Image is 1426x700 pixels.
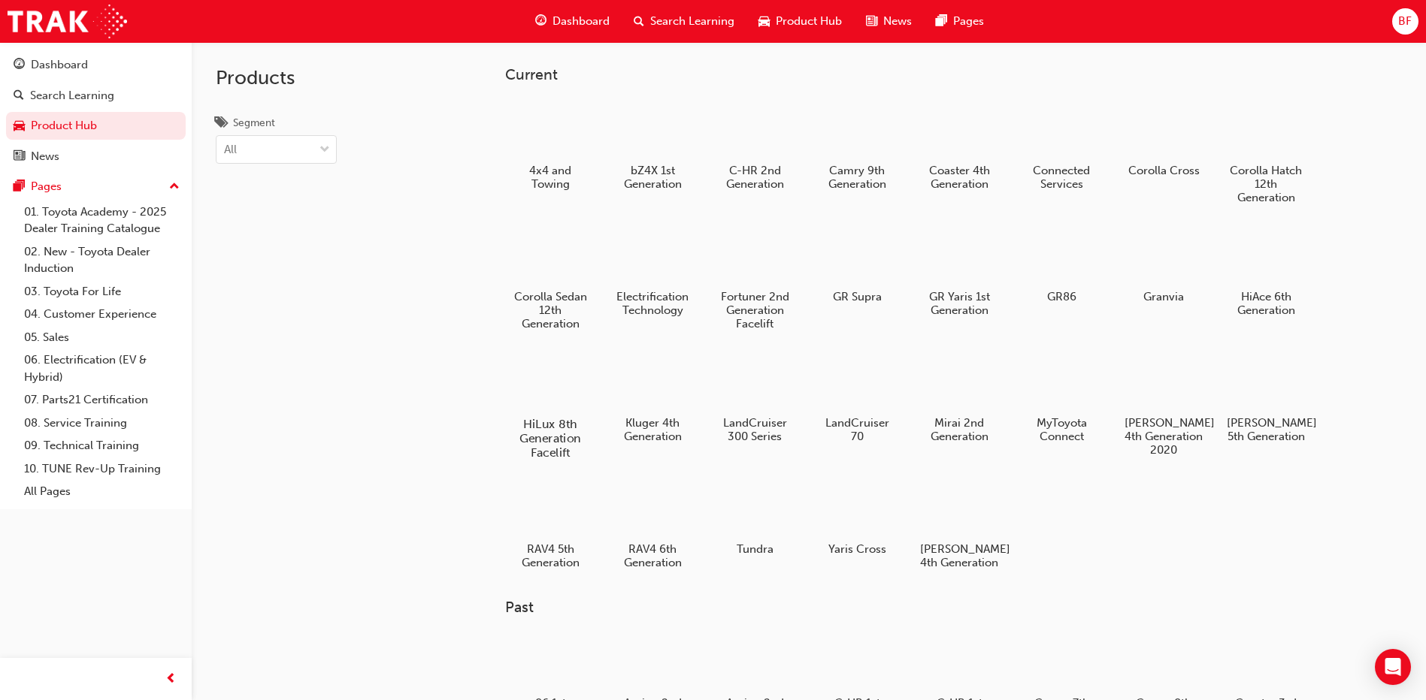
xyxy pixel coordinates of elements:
[18,434,186,457] a: 09. Technical Training
[710,222,800,336] a: Fortuner 2nd Generation Facelift
[511,290,590,330] h5: Corolla Sedan 12th Generation
[607,348,698,448] a: Kluger 4th Generation
[31,56,88,74] div: Dashboard
[1221,348,1311,448] a: [PERSON_NAME] 5th Generation
[18,280,186,303] a: 03. Toyota For Life
[1227,164,1306,204] h5: Corolla Hatch 12th Generation
[1227,416,1306,443] h5: [PERSON_NAME] 5th Generation
[818,290,897,303] h5: GR Supra
[710,474,800,561] a: Tundra
[818,164,897,191] h5: Camry 9th Generation
[6,48,186,173] button: DashboardSearch LearningProduct HubNews
[613,542,692,569] h5: RAV4 6th Generation
[607,95,698,196] a: bZ4X 1st Generation
[535,12,546,31] span: guage-icon
[6,143,186,170] a: News
[523,6,622,37] a: guage-iconDashboard
[6,51,186,79] a: Dashboard
[812,348,902,448] a: LandCruiser 70
[14,119,25,133] span: car-icon
[920,290,999,317] h5: GR Yaris 1st Generation
[914,474,1004,575] a: [PERSON_NAME] 4th Generation
[224,141,237,158] div: All
[216,117,227,131] span: tags-icon
[6,82,186,110] a: Search Learning
[650,13,734,30] span: Search Learning
[1016,348,1107,448] a: MyToyota Connect
[505,66,1359,83] h3: Current
[716,290,795,330] h5: Fortuner 2nd Generation Facelift
[866,12,877,31] span: news-icon
[511,164,590,191] h5: 4x4 and Towing
[169,177,180,197] span: up-icon
[165,670,177,689] span: prev-icon
[1392,8,1418,35] button: BF
[613,164,692,191] h5: bZ4X 1st Generation
[319,140,330,160] span: down-icon
[812,474,902,561] a: Yaris Cross
[1375,649,1411,685] div: Open Intercom Messenger
[18,348,186,388] a: 06. Electrification (EV & Hybrid)
[607,222,698,322] a: Electrification Technology
[18,240,186,280] a: 02. New - Toyota Dealer Induction
[613,416,692,443] h5: Kluger 4th Generation
[18,388,186,412] a: 07. Parts21 Certification
[1221,222,1311,322] a: HiAce 6th Generation
[953,13,984,30] span: Pages
[1016,95,1107,196] a: Connected Services
[1221,95,1311,210] a: Corolla Hatch 12th Generation
[1398,13,1412,30] span: BF
[6,112,186,140] a: Product Hub
[14,89,24,103] span: search-icon
[812,95,902,196] a: Camry 9th Generation
[634,12,644,31] span: search-icon
[505,222,595,336] a: Corolla Sedan 12th Generation
[920,416,999,443] h5: Mirai 2nd Generation
[14,150,25,164] span: news-icon
[14,59,25,72] span: guage-icon
[1125,164,1203,177] h5: Corolla Cross
[914,348,1004,448] a: Mirai 2nd Generation
[6,173,186,201] button: Pages
[758,12,770,31] span: car-icon
[776,13,842,30] span: Product Hub
[818,416,897,443] h5: LandCruiser 70
[511,542,590,569] h5: RAV4 5th Generation
[914,222,1004,322] a: GR Yaris 1st Generation
[710,95,800,196] a: C-HR 2nd Generation
[710,348,800,448] a: LandCruiser 300 Series
[233,116,275,131] div: Segment
[1016,222,1107,309] a: GR86
[1119,222,1209,309] a: Granvia
[883,13,912,30] span: News
[18,412,186,435] a: 08. Service Training
[613,290,692,317] h5: Electrification Technology
[716,542,795,556] h5: Tundra
[854,6,924,37] a: news-iconNews
[812,222,902,309] a: GR Supra
[505,474,595,575] a: RAV4 5th Generation
[14,180,25,194] span: pages-icon
[553,13,610,30] span: Dashboard
[924,6,996,37] a: pages-iconPages
[1119,348,1209,462] a: [PERSON_NAME] 4th Generation 2020
[505,348,595,462] a: HiLux 8th Generation Facelift
[1022,416,1101,443] h5: MyToyota Connect
[1119,95,1209,183] a: Corolla Cross
[1227,290,1306,317] h5: HiAce 6th Generation
[1125,290,1203,303] h5: Granvia
[18,326,186,349] a: 05. Sales
[18,303,186,326] a: 04. Customer Experience
[818,542,897,556] h5: Yaris Cross
[18,201,186,240] a: 01. Toyota Academy - 2025 Dealer Training Catalogue
[31,148,59,165] div: News
[622,6,746,37] a: search-iconSearch Learning
[716,416,795,443] h5: LandCruiser 300 Series
[30,87,114,104] div: Search Learning
[607,474,698,575] a: RAV4 6th Generation
[920,164,999,191] h5: Coaster 4th Generation
[505,599,1359,616] h3: Past
[914,95,1004,196] a: Coaster 4th Generation
[1022,164,1101,191] h5: Connected Services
